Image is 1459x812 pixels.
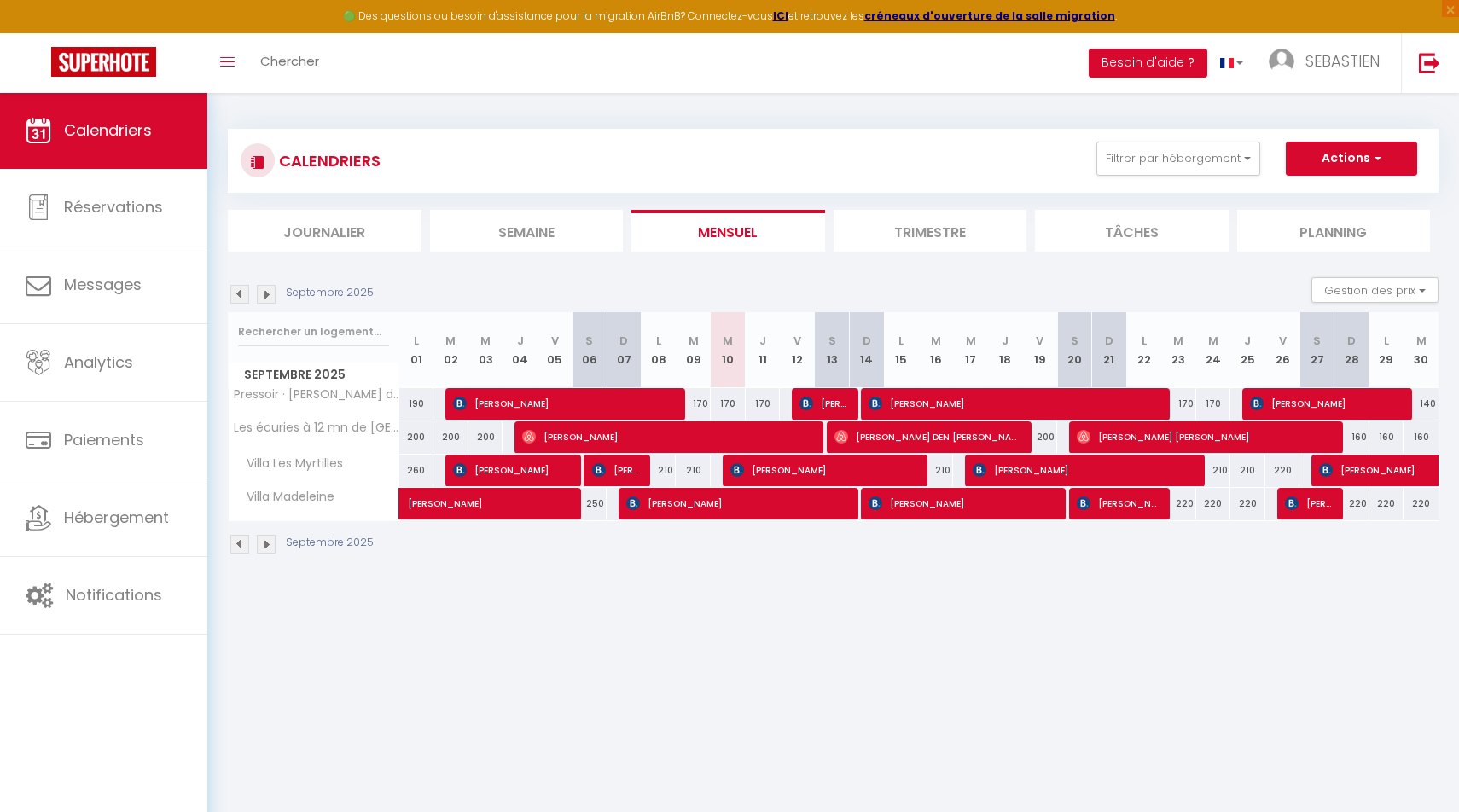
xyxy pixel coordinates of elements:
[864,9,1115,23] strong: créneaux d'ouverture de la salle migration
[1250,387,1402,420] span: [PERSON_NAME]
[746,388,781,420] div: 170
[1404,388,1439,420] div: 140
[517,333,524,349] abbr: J
[919,312,954,388] th: 16
[1057,312,1092,388] th: 20
[14,7,65,58] button: Ouvrir le widget de chat LiveChat
[1416,333,1427,349] abbr: M
[64,274,142,295] span: Messages
[1285,487,1332,519] span: [PERSON_NAME]
[1230,488,1265,519] div: 220
[1196,488,1231,519] div: 220
[1334,312,1369,388] th: 28
[445,333,456,349] abbr: M
[884,312,919,388] th: 15
[522,420,814,453] span: [PERSON_NAME]
[1265,455,1300,486] div: 220
[231,455,347,473] span: Villa Les Myrtilles
[399,312,434,388] th: 01
[538,312,573,388] th: 05
[551,333,559,349] abbr: V
[1334,488,1369,519] div: 220
[231,488,339,507] span: Villa Madeleine
[1369,312,1404,388] th: 29
[746,312,781,388] th: 11
[834,210,1027,252] li: Trimestre
[468,312,503,388] th: 03
[1092,312,1127,388] th: 21
[1404,421,1439,453] div: 160
[1196,312,1231,388] th: 24
[931,333,941,349] abbr: M
[723,333,733,349] abbr: M
[1022,312,1057,388] th: 19
[408,478,604,511] span: [PERSON_NAME]
[1196,388,1231,420] div: 170
[66,584,162,606] span: Notifications
[238,316,389,347] input: Rechercher un logement...
[1334,421,1369,453] div: 160
[898,333,904,349] abbr: L
[286,285,374,301] p: Septembre 2025
[1161,488,1196,519] div: 220
[1347,333,1356,349] abbr: D
[399,421,434,453] div: 200
[730,454,917,486] span: [PERSON_NAME]
[799,387,846,420] span: [PERSON_NAME]
[1369,421,1404,453] div: 160
[1126,312,1161,388] th: 22
[1208,333,1218,349] abbr: M
[399,388,434,420] div: 190
[1404,312,1439,388] th: 30
[711,388,746,420] div: 170
[988,312,1023,388] th: 18
[1022,421,1057,453] div: 200
[1173,333,1183,349] abbr: M
[631,210,825,252] li: Mensuel
[676,388,711,420] div: 170
[1299,312,1334,388] th: 27
[64,429,144,450] span: Paiements
[1077,487,1159,519] span: [PERSON_NAME]
[1305,50,1380,72] span: SEBASTIEN
[773,9,788,23] a: ICI
[228,210,421,252] li: Journalier
[453,454,570,486] span: [PERSON_NAME]
[973,454,1195,486] span: [PERSON_NAME]
[1230,312,1265,388] th: 25
[1313,333,1321,349] abbr: S
[64,351,133,373] span: Analytics
[247,33,332,93] a: Chercher
[468,421,503,453] div: 200
[1077,420,1334,453] span: [PERSON_NAME] [PERSON_NAME]
[626,487,848,519] span: [PERSON_NAME]
[585,333,593,349] abbr: S
[1071,333,1078,349] abbr: S
[1384,333,1389,349] abbr: L
[260,52,319,70] span: Chercher
[414,333,419,349] abbr: L
[834,420,1021,453] span: [PERSON_NAME] DEN [PERSON_NAME]
[689,333,699,349] abbr: M
[399,455,434,486] div: 260
[64,196,163,217] span: Réservations
[399,488,434,520] a: [PERSON_NAME]
[656,333,661,349] abbr: L
[919,455,954,486] div: 210
[503,312,538,388] th: 04
[849,312,884,388] th: 14
[966,333,976,349] abbr: M
[1237,210,1431,252] li: Planning
[869,487,1055,519] span: [PERSON_NAME]
[480,333,491,349] abbr: M
[1265,312,1300,388] th: 26
[953,312,988,388] th: 17
[607,312,642,388] th: 07
[433,312,468,388] th: 02
[1269,49,1294,74] img: ...
[863,333,871,349] abbr: D
[1419,52,1440,73] img: logout
[1279,333,1287,349] abbr: V
[1161,388,1196,420] div: 170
